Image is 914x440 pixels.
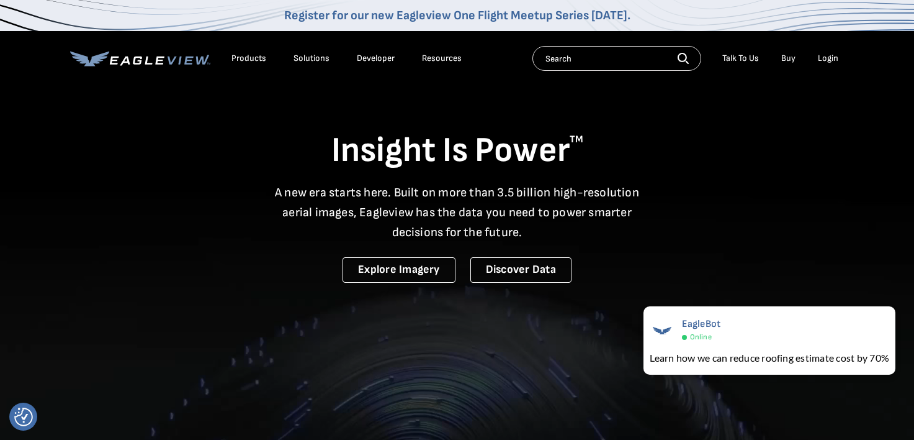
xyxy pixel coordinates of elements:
span: Online [690,332,712,342]
h1: Insight Is Power [70,129,845,173]
img: EagleBot [650,318,674,343]
a: Developer [357,53,395,64]
a: Discover Data [470,257,571,283]
p: A new era starts here. Built on more than 3.5 billion high-resolution aerial images, Eagleview ha... [267,183,647,242]
img: Revisit consent button [14,408,33,426]
div: Talk To Us [722,53,759,64]
a: Explore Imagery [343,257,455,283]
div: Products [231,53,266,64]
sup: TM [570,134,583,145]
div: Learn how we can reduce roofing estimate cost by 70% [650,351,889,365]
div: Resources [422,53,462,64]
a: Buy [781,53,795,64]
div: Solutions [293,53,329,64]
a: Register for our new Eagleview One Flight Meetup Series [DATE]. [284,8,630,23]
input: Search [532,46,701,71]
button: Consent Preferences [14,408,33,426]
div: Login [818,53,838,64]
span: EagleBot [682,318,721,330]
